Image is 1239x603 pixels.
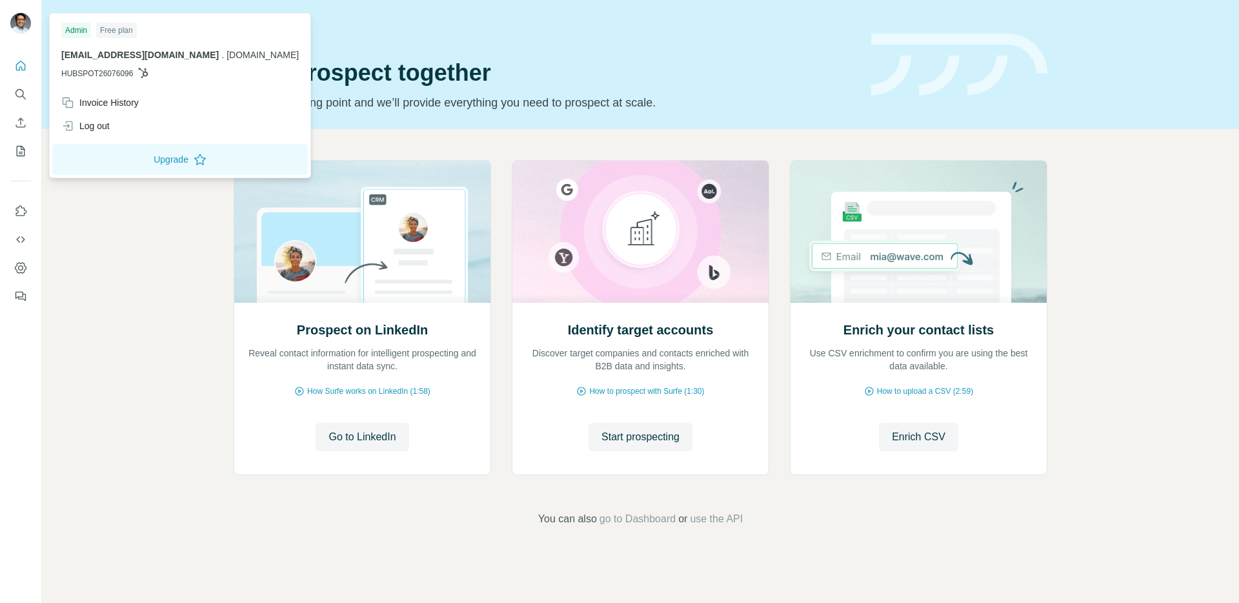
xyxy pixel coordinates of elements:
[589,385,704,397] span: How to prospect with Surfe (1:30)
[690,511,743,527] button: use the API
[10,54,31,77] button: Quick start
[879,423,958,451] button: Enrich CSV
[61,68,133,79] span: HUBSPOT26076096
[568,321,714,339] h2: Identify target accounts
[297,321,428,339] h2: Prospect on LinkedIn
[61,50,219,60] span: [EMAIL_ADDRESS][DOMAIN_NAME]
[589,423,692,451] button: Start prospecting
[247,347,478,373] p: Reveal contact information for intelligent prospecting and instant data sync.
[538,511,597,527] span: You can also
[871,34,1047,96] img: banner
[525,347,756,373] p: Discover target companies and contacts enriched with B2B data and insights.
[790,161,1047,303] img: Enrich your contact lists
[599,511,676,527] button: go to Dashboard
[61,23,91,38] div: Admin
[843,321,994,339] h2: Enrich your contact lists
[892,429,945,445] span: Enrich CSV
[328,429,396,445] span: Go to LinkedIn
[52,144,308,175] button: Upgrade
[61,96,139,109] div: Invoice History
[10,199,31,223] button: Use Surfe on LinkedIn
[227,50,299,60] span: [DOMAIN_NAME]
[10,111,31,134] button: Enrich CSV
[803,347,1034,373] p: Use CSV enrichment to confirm you are using the best data available.
[234,60,856,86] h1: Let’s prospect together
[10,228,31,251] button: Use Surfe API
[234,24,856,37] div: Quick start
[10,139,31,163] button: My lists
[96,23,137,38] div: Free plan
[10,83,31,106] button: Search
[678,511,687,527] span: or
[316,423,408,451] button: Go to LinkedIn
[61,119,110,132] div: Log out
[601,429,680,445] span: Start prospecting
[10,256,31,280] button: Dashboard
[10,13,31,34] img: Avatar
[512,161,769,303] img: Identify target accounts
[234,161,491,303] img: Prospect on LinkedIn
[877,385,973,397] span: How to upload a CSV (2:59)
[234,94,856,112] p: Pick your starting point and we’ll provide everything you need to prospect at scale.
[10,285,31,308] button: Feedback
[307,385,430,397] span: How Surfe works on LinkedIn (1:58)
[221,50,224,60] span: .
